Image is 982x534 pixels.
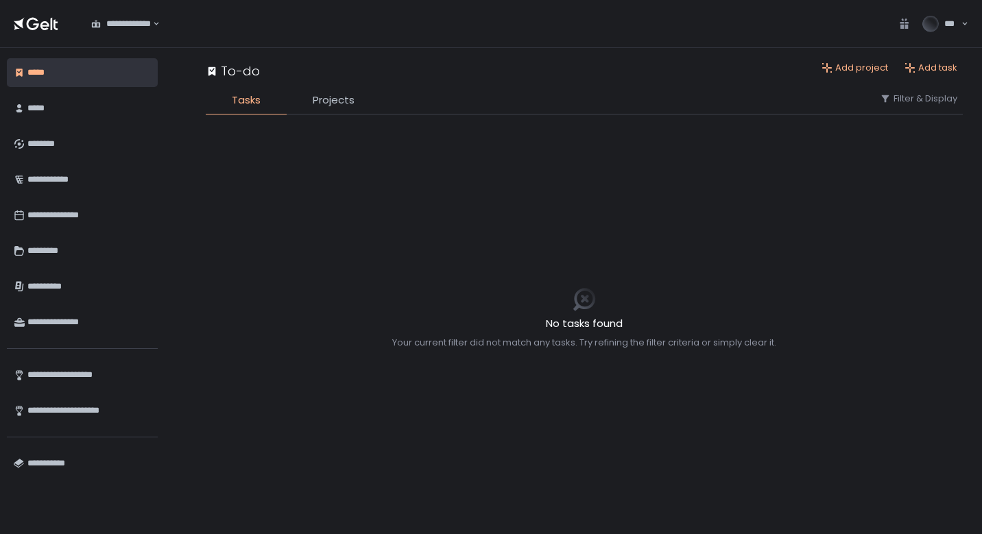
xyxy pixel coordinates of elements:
div: Search for option [82,10,160,38]
button: Add project [822,62,888,74]
span: Tasks [232,93,261,108]
div: Your current filter did not match any tasks. Try refining the filter criteria or simply clear it. [392,337,776,349]
button: Add task [905,62,957,74]
div: To-do [206,62,260,80]
input: Search for option [151,17,152,31]
span: Projects [313,93,355,108]
button: Filter & Display [880,93,957,105]
h2: No tasks found [392,316,776,332]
